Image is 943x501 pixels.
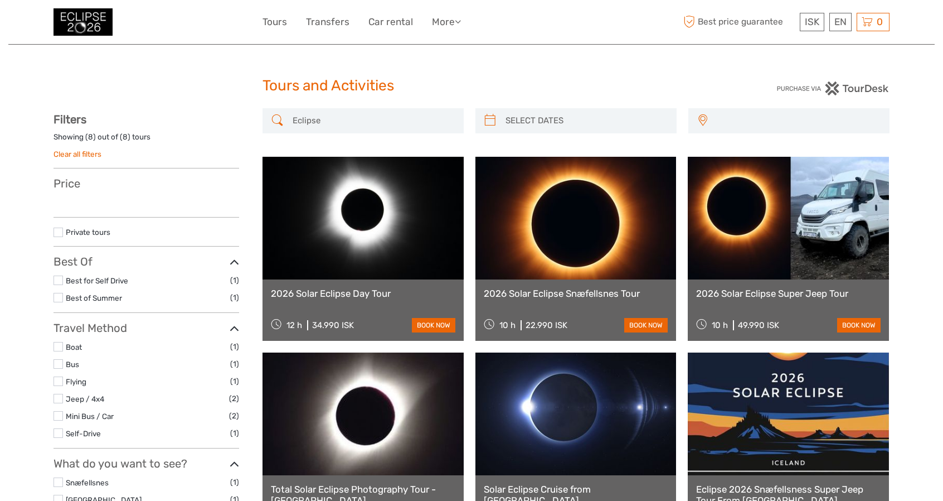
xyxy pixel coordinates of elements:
span: (1) [230,375,239,388]
h1: Tours and Activities [263,77,680,95]
span: (2) [229,392,239,405]
a: Private tours [66,228,110,237]
img: PurchaseViaTourDesk.png [776,81,889,95]
span: (1) [230,427,239,440]
span: (1) [230,291,239,304]
a: Clear all filters [54,150,101,158]
input: SEARCH [288,111,458,131]
span: 10 h [499,320,516,330]
span: 12 h [286,320,302,330]
h3: Best Of [54,255,239,268]
a: More [432,14,461,30]
span: (1) [230,340,239,353]
label: 8 [88,132,93,142]
a: Boat [66,343,82,351]
span: 10 h [712,320,728,330]
a: Snæfellsnes [66,478,109,487]
a: book now [412,318,455,333]
span: (1) [230,358,239,370]
a: Transfers [306,14,349,30]
div: 49.990 ISK [738,320,779,330]
a: Best of Summer [66,293,122,302]
a: Jeep / 4x4 [66,394,104,403]
span: (2) [229,410,239,422]
span: ISK [805,16,819,27]
span: (1) [230,476,239,489]
span: 0 [875,16,884,27]
h3: Travel Method [54,321,239,335]
a: 2026 Solar Eclipse Snæfellsnes Tour [484,288,668,299]
a: 2026 Solar Eclipse Super Jeep Tour [696,288,881,299]
a: 2026 Solar Eclipse Day Tour [271,288,455,299]
h3: What do you want to see? [54,457,239,470]
a: Flying [66,377,86,386]
div: 34.990 ISK [312,320,354,330]
span: (1) [230,274,239,287]
span: Best price guarantee [680,13,797,31]
a: book now [624,318,668,333]
div: 22.990 ISK [526,320,567,330]
a: Self-Drive [66,429,101,438]
a: Tours [263,14,287,30]
strong: Filters [54,113,86,126]
a: Mini Bus / Car [66,412,114,421]
a: book now [837,318,881,333]
a: Bus [66,360,79,369]
div: EN [829,13,852,31]
a: Best for Self Drive [66,276,128,285]
label: 8 [123,132,128,142]
img: 3312-44506bfc-dc02-416d-ac4c-c65cb0cf8db4_logo_small.jpg [54,8,113,36]
div: Showing ( ) out of ( ) tours [54,132,239,149]
h3: Price [54,177,239,190]
input: SELECT DATES [501,111,671,131]
a: Car rental [368,14,413,30]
